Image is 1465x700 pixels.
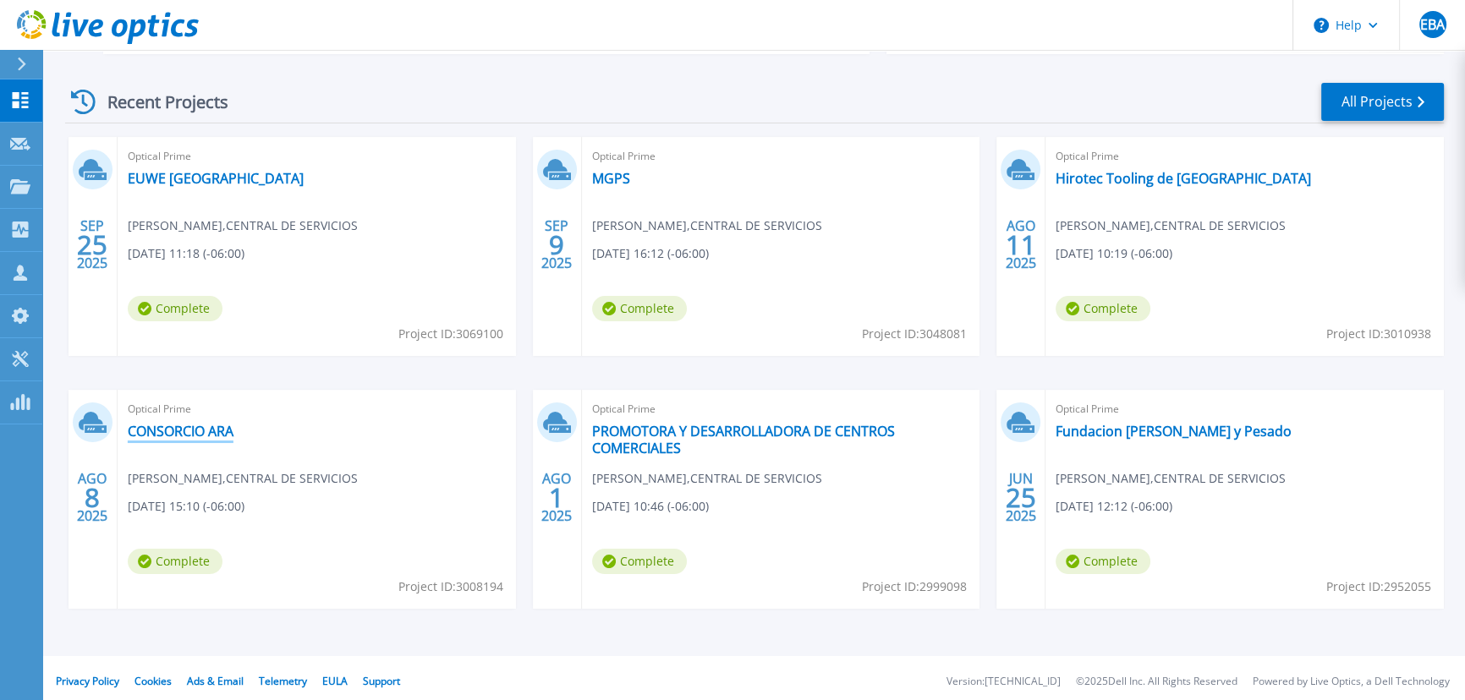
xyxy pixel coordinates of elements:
span: 25 [1006,490,1036,505]
a: All Projects [1321,83,1444,121]
span: [PERSON_NAME] , CENTRAL DE SERVICIOS [128,469,358,488]
div: SEP 2025 [76,214,108,276]
span: 25 [77,238,107,252]
span: Optical Prime [1056,147,1434,166]
span: Project ID: 2999098 [862,577,967,596]
div: AGO 2025 [1005,214,1037,276]
span: Project ID: 3010938 [1326,325,1431,343]
span: [DATE] 16:12 (-06:00) [592,244,709,263]
span: Complete [128,296,222,321]
span: Optical Prime [592,400,970,418]
a: Cookies [134,674,172,688]
span: Project ID: 2952055 [1326,577,1431,596]
span: Project ID: 3008194 [398,577,503,596]
span: 1 [549,490,564,505]
span: EBA [1420,18,1445,31]
li: Version: [TECHNICAL_ID] [946,676,1061,687]
span: Complete [128,549,222,574]
span: Optical Prime [592,147,970,166]
a: Support [363,674,400,688]
span: Project ID: 3069100 [398,325,503,343]
a: Telemetry [259,674,307,688]
a: EULA [322,674,348,688]
span: [DATE] 11:18 (-06:00) [128,244,244,263]
div: AGO 2025 [540,467,573,528]
span: Optical Prime [128,147,506,166]
div: AGO 2025 [76,467,108,528]
li: © 2025 Dell Inc. All Rights Reserved [1076,676,1237,687]
div: SEP 2025 [540,214,573,276]
span: Optical Prime [1056,400,1434,418]
span: [DATE] 10:19 (-06:00) [1056,244,1172,263]
span: [PERSON_NAME] , CENTRAL DE SERVICIOS [592,469,822,488]
span: 9 [549,238,564,252]
a: Privacy Policy [56,674,119,688]
span: Complete [592,296,687,321]
a: Ads & Email [187,674,244,688]
span: [PERSON_NAME] , CENTRAL DE SERVICIOS [592,216,822,235]
a: Hirotec Tooling de [GEOGRAPHIC_DATA] [1056,170,1311,187]
a: CONSORCIO ARA [128,423,233,440]
span: [DATE] 10:46 (-06:00) [592,497,709,516]
span: [PERSON_NAME] , CENTRAL DE SERVICIOS [1056,469,1286,488]
span: [DATE] 12:12 (-06:00) [1056,497,1172,516]
span: 8 [85,490,100,505]
a: EUWE [GEOGRAPHIC_DATA] [128,170,304,187]
div: Recent Projects [65,81,251,123]
li: Powered by Live Optics, a Dell Technology [1253,676,1450,687]
span: Complete [1056,296,1150,321]
a: Fundacion [PERSON_NAME] y Pesado [1056,423,1292,440]
span: [PERSON_NAME] , CENTRAL DE SERVICIOS [128,216,358,235]
a: PROMOTORA Y DESARROLLADORA DE CENTROS COMERCIALES [592,423,970,457]
span: [DATE] 15:10 (-06:00) [128,497,244,516]
span: Complete [1056,549,1150,574]
span: 11 [1006,238,1036,252]
a: MGPS [592,170,630,187]
span: Complete [592,549,687,574]
span: Project ID: 3048081 [862,325,967,343]
div: JUN 2025 [1005,467,1037,528]
span: [PERSON_NAME] , CENTRAL DE SERVICIOS [1056,216,1286,235]
span: Optical Prime [128,400,506,418]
